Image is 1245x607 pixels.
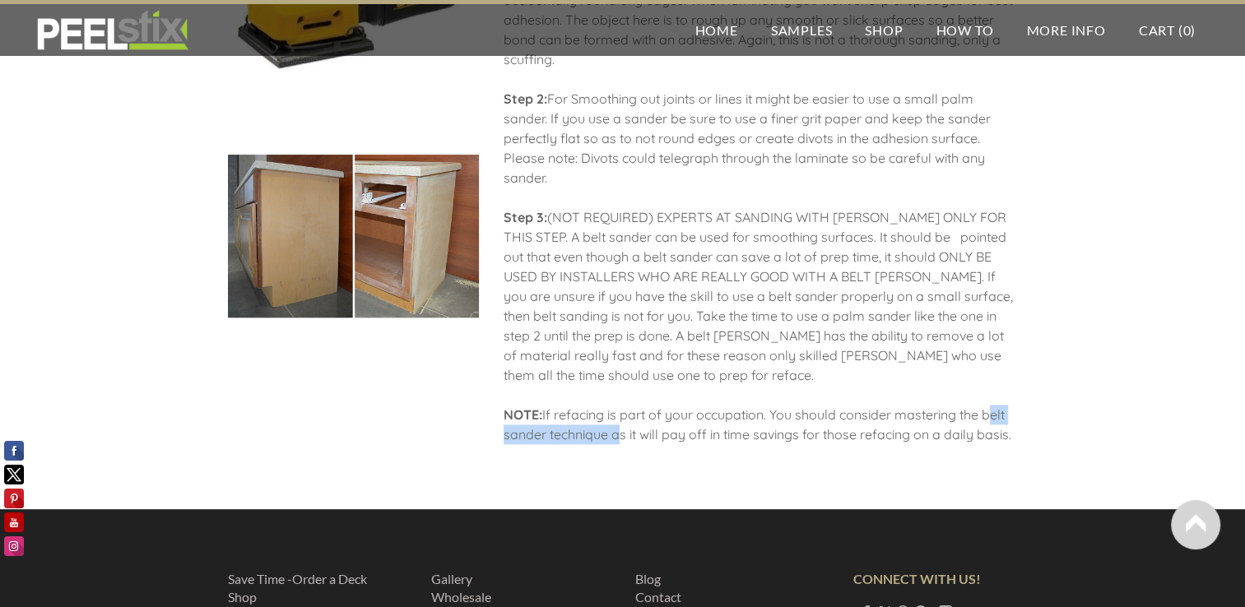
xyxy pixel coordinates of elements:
[755,4,849,56] a: Samples
[228,571,367,586] a: Save Time -Order a Deck
[504,90,547,107] strong: Step 2:
[848,4,919,56] a: Shop
[504,209,547,225] strong: Step 3:
[504,406,542,423] strong: NOTE:
[228,134,479,317] img: Picture
[920,4,1010,56] a: How To
[679,4,755,56] a: Home
[431,571,472,586] a: Gallery​
[1122,4,1212,56] a: Cart (0)
[431,589,491,605] a: ​Wholesale
[228,589,257,605] a: Shop
[635,589,681,605] a: Contact
[33,10,192,51] img: REFACE SUPPLIES
[1010,4,1122,56] a: More Info
[431,571,491,605] font: ​
[635,571,661,586] a: Blog
[1182,22,1191,38] span: 0
[853,571,981,586] strong: CONNECT WITH US!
